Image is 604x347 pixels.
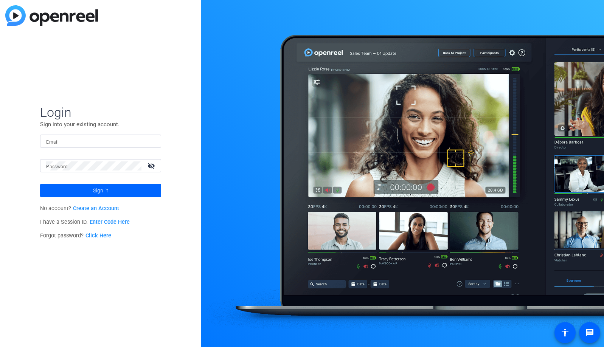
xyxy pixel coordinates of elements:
[561,328,570,337] mat-icon: accessibility
[73,205,119,212] a: Create an Account
[5,5,98,26] img: blue-gradient.svg
[40,104,161,120] span: Login
[40,219,130,225] span: I have a Session ID.
[46,164,68,169] mat-label: Password
[143,160,161,171] mat-icon: visibility_off
[40,232,111,239] span: Forgot password?
[90,219,130,225] a: Enter Code Here
[40,205,119,212] span: No account?
[85,232,111,239] a: Click Here
[40,184,161,197] button: Sign in
[93,181,109,200] span: Sign in
[40,120,161,129] p: Sign into your existing account.
[585,328,594,337] mat-icon: message
[46,139,59,145] mat-label: Email
[46,137,155,146] input: Enter Email Address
